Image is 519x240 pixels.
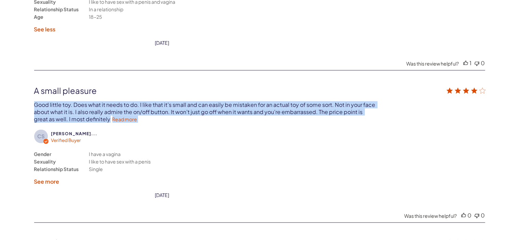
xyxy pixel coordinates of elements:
div: 0 [481,59,485,67]
div: I have a vagina [89,150,121,158]
div: Vote down [475,59,479,67]
div: In a relationship [89,5,124,13]
div: I like to have sex with a penis [89,158,151,165]
div: [DATE] [155,192,169,198]
div: [DATE] [155,40,169,46]
div: Age [34,13,44,20]
div: Single [89,165,103,173]
div: Vote down [475,212,479,219]
div: Vote up [461,212,466,219]
div: 18-25 [89,13,103,20]
div: Good little toy. Does what it needs to do. I like that it’s small and can easily be mistaken for ... [34,101,377,123]
div: Vote up [463,59,468,67]
div: Relationship Status [34,5,79,13]
div: Relationship Status [34,165,79,173]
div: 1 [470,59,472,67]
a: Read more [112,116,137,122]
div: Was this review helpful? [407,60,459,67]
div: Gender [34,150,52,158]
div: Sexuality [34,158,56,165]
div: A small pleasure [34,85,395,96]
span: Christina S. [51,131,98,136]
div: date [155,192,169,198]
div: Was this review helpful? [405,213,457,219]
label: See less [34,26,56,33]
span: Verified Buyer [51,137,81,143]
label: See more [34,178,59,185]
div: 0 [468,212,472,219]
div: 0 [481,212,485,219]
div: date [155,40,169,46]
text: CS [37,133,45,139]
